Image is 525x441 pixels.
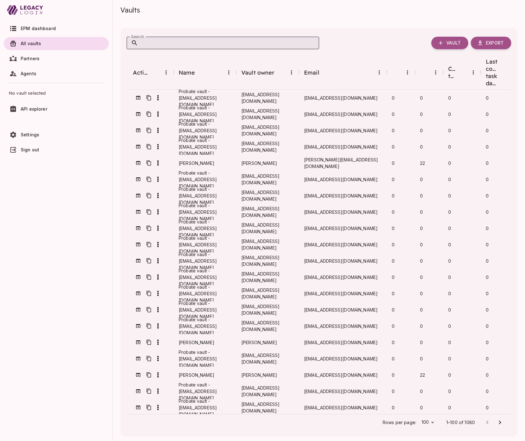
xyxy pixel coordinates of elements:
div: 0 [420,323,423,329]
span: Probate vault - [EMAIL_ADDRESS][DOMAIN_NAME] [179,267,231,287]
button: Copy Vault ID [144,370,154,380]
span: No vault selected [9,86,104,101]
span: [EMAIL_ADDRESS][DOMAIN_NAME] [241,91,294,104]
span: [EMAIL_ADDRESS][DOMAIN_NAME] [241,401,294,414]
button: Menu [160,67,172,78]
span: [EMAIL_ADDRESS][DOMAIN_NAME] [241,254,294,267]
span: [EMAIL_ADDRESS][DOMAIN_NAME] [241,205,294,218]
span: [EMAIL_ADDRESS][DOMAIN_NAME] [304,192,378,199]
button: Menu [468,67,479,78]
button: Go to vault [133,125,144,136]
span: Agents [21,71,36,76]
button: Go to next page [494,416,506,429]
button: Go to vault [133,272,144,282]
span: Probate vault - [EMAIL_ADDRESS][DOMAIN_NAME] [179,398,231,417]
button: Copy Vault ID [144,190,154,201]
span: Sign out [21,147,39,152]
div: Actions [133,69,150,76]
button: Menu [286,67,297,78]
span: [EMAIL_ADDRESS][DOMAIN_NAME] [304,372,378,378]
button: Sort [275,67,285,78]
span: [EMAIL_ADDRESS][DOMAIN_NAME] [304,307,378,313]
div: 0 [448,144,451,150]
p: 1–100 of 1080 [446,419,475,426]
span: Probate vault - [EMAIL_ADDRESS][DOMAIN_NAME] [179,284,231,303]
button: Go to vault [133,255,144,266]
div: 0 [420,404,423,411]
div: 0 [392,258,395,264]
div: 0 [486,355,489,362]
span: [EMAIL_ADDRESS][DOMAIN_NAME] [304,111,378,118]
button: Go to vault [133,370,144,380]
button: Copy Vault ID [144,402,154,413]
button: Copy Vault ID [144,141,154,152]
button: Copy Vault ID [144,125,154,136]
span: API explorer [21,106,47,112]
span: [PERSON_NAME] [179,339,214,346]
span: [EMAIL_ADDRESS][DOMAIN_NAME] [304,388,378,395]
span: Probate vault - [EMAIL_ADDRESS][DOMAIN_NAME] [179,202,231,222]
button: Go to vault [133,174,144,185]
button: Copy Vault ID [144,321,154,331]
div: 0 [448,127,451,134]
span: [PERSON_NAME] [179,160,214,166]
div: 0 [486,388,489,395]
button: Go to vault [133,109,144,119]
div: 0 [420,209,423,215]
span: [PERSON_NAME][EMAIL_ADDRESS][DOMAIN_NAME] [304,156,382,170]
button: Go to vault [133,141,144,152]
button: Copy Vault ID [144,158,154,168]
button: Sort [195,67,206,78]
button: Copy Vault ID [144,174,154,185]
span: [EMAIL_ADDRESS][DOMAIN_NAME] [241,189,294,202]
span: EPM dashboard [21,26,56,31]
div: 0 [448,192,451,199]
span: [EMAIL_ADDRESS][DOMAIN_NAME] [304,144,378,150]
div: 0 [448,290,451,297]
div: 0 [486,339,489,346]
span: Probate vault - [EMAIL_ADDRESS][DOMAIN_NAME] [179,349,231,369]
span: [EMAIL_ADDRESS][DOMAIN_NAME] [241,303,294,316]
span: Probate vault - [EMAIL_ADDRESS][DOMAIN_NAME] [179,218,231,238]
div: Task count [415,58,443,87]
p: Rows per page: [383,419,416,426]
button: Copy Vault ID [144,223,154,234]
div: 0 [448,258,451,264]
button: Menu [402,67,413,78]
div: 0 [392,274,395,281]
span: Probate vault - [EMAIL_ADDRESS][DOMAIN_NAME] [179,300,231,320]
a: Agents [4,67,109,80]
button: Copy Vault ID [144,239,154,250]
div: 0 [420,290,423,297]
div: Email [299,58,387,87]
div: 0 [448,323,451,329]
div: 0 [420,339,423,346]
span: Settings [21,132,39,137]
div: 0 [448,95,451,101]
div: 0 [420,192,423,199]
button: Go to vault [133,304,144,315]
div: 0 [392,127,395,134]
span: Vaults [120,6,140,14]
div: 0 [486,209,489,215]
div: 0 [392,404,395,411]
div: 0 [486,372,489,378]
button: Copy Vault ID [144,304,154,315]
div: 0 [420,274,423,281]
div: 0 [420,111,423,118]
button: Sort [319,67,330,78]
div: 0 [448,241,451,248]
span: [EMAIL_ADDRESS][DOMAIN_NAME] [241,173,294,186]
div: 0 [420,307,423,313]
div: 0 [392,225,395,232]
button: Menu [508,67,520,78]
button: Copy Vault ID [144,288,154,299]
button: Sort [420,67,431,78]
a: Partners [4,52,109,65]
div: 0 [420,355,423,362]
div: 0 [486,127,489,134]
button: Sort [150,67,160,78]
div: 0 [392,355,395,362]
div: 0 [392,307,395,313]
button: Menu [430,67,441,78]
